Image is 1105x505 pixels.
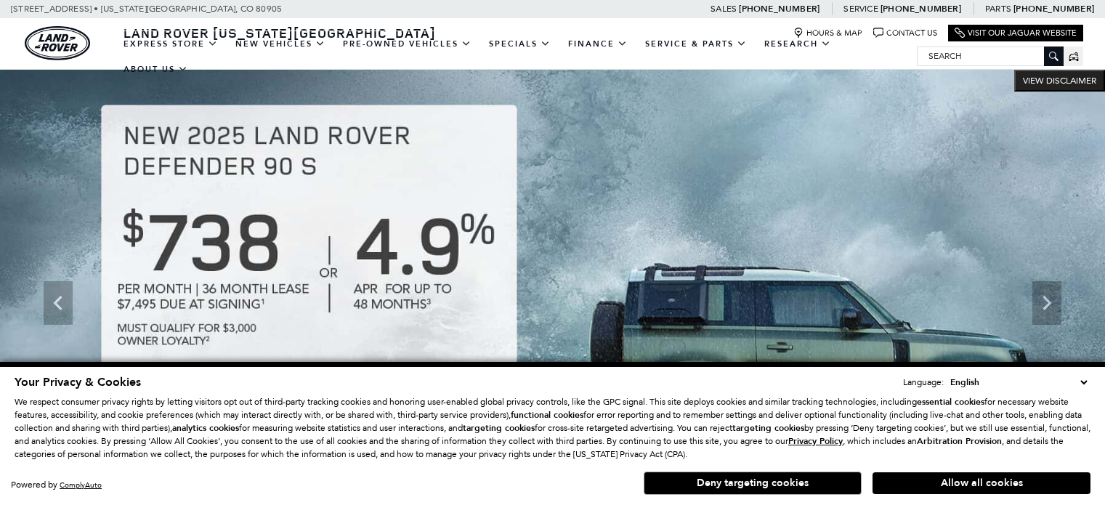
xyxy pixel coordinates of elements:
a: Research [756,31,840,57]
span: VIEW DISCLAIMER [1023,75,1096,86]
span: Sales [711,4,737,14]
span: Service [843,4,878,14]
a: ComplyAuto [60,480,102,490]
strong: essential cookies [917,396,984,408]
strong: targeting cookies [463,422,535,434]
select: Language Select [947,375,1090,389]
div: Previous [44,281,73,325]
a: Visit Our Jaguar Website [955,28,1077,39]
strong: functional cookies [511,409,583,421]
a: Pre-Owned Vehicles [334,31,480,57]
div: Next [1032,281,1061,325]
p: We respect consumer privacy rights by letting visitors opt out of third-party tracking cookies an... [15,395,1090,461]
a: Contact Us [873,28,937,39]
a: Hours & Map [793,28,862,39]
strong: analytics cookies [172,422,239,434]
u: Privacy Policy [788,435,843,447]
span: Parts [985,4,1011,14]
span: Your Privacy & Cookies [15,374,141,390]
img: Land Rover [25,26,90,60]
a: Specials [480,31,559,57]
strong: Arbitration Provision [917,435,1002,447]
button: Allow all cookies [873,472,1090,494]
a: [PHONE_NUMBER] [881,3,961,15]
a: Privacy Policy [788,436,843,446]
strong: targeting cookies [732,422,804,434]
button: Deny targeting cookies [644,472,862,495]
a: land-rover [25,26,90,60]
a: Finance [559,31,636,57]
button: VIEW DISCLAIMER [1014,70,1105,92]
a: Land Rover [US_STATE][GEOGRAPHIC_DATA] [115,24,445,41]
nav: Main Navigation [115,31,917,82]
a: [STREET_ADDRESS] • [US_STATE][GEOGRAPHIC_DATA], CO 80905 [11,4,282,14]
input: Search [918,47,1063,65]
div: Language: [903,378,944,387]
a: [PHONE_NUMBER] [1013,3,1094,15]
a: Service & Parts [636,31,756,57]
span: Land Rover [US_STATE][GEOGRAPHIC_DATA] [124,24,436,41]
div: Powered by [11,480,102,490]
a: About Us [115,57,197,82]
a: New Vehicles [227,31,334,57]
a: EXPRESS STORE [115,31,227,57]
a: [PHONE_NUMBER] [739,3,819,15]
